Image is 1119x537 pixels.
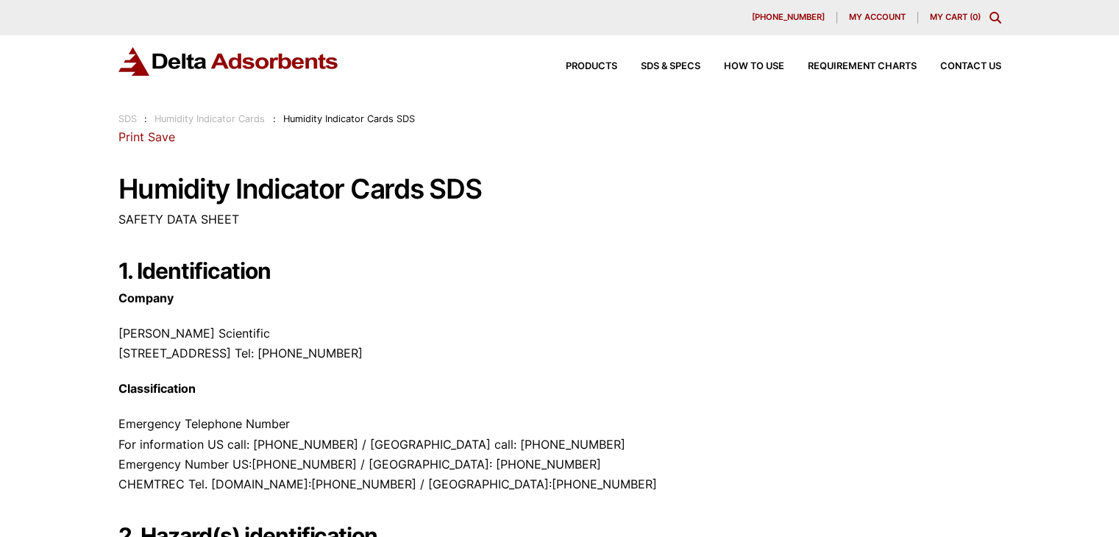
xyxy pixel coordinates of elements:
p: [PERSON_NAME] Scientific [STREET_ADDRESS] Tel: [PHONE_NUMBER] [118,324,1001,363]
a: My account [837,12,918,24]
span: [PHONE_NUMBER] [752,13,825,21]
h1: Humidity Indicator Cards SDS [118,174,1001,205]
a: Humidity Indicator Cards [154,113,265,124]
strong: Company [118,291,174,305]
p: Emergency Telephone Number For information US call: [PHONE_NUMBER] / [GEOGRAPHIC_DATA] call: [PHO... [118,414,1001,494]
span: Humidity Indicator Cards SDS [283,113,415,124]
a: Contact Us [917,62,1001,71]
a: Requirement Charts [784,62,917,71]
div: Toggle Modal Content [990,12,1001,24]
span: 0 [973,12,978,22]
span: Contact Us [940,62,1001,71]
span: : [273,113,276,124]
a: SDS & SPECS [617,62,700,71]
a: Print [118,129,144,144]
strong: 1. Identification [118,257,271,284]
a: [PHONE_NUMBER] [740,12,837,24]
strong: Classification [118,381,196,396]
span: Requirement Charts [808,62,917,71]
a: How to Use [700,62,784,71]
span: SDS & SPECS [641,62,700,71]
a: Save [148,129,175,144]
img: Delta Adsorbents [118,47,339,76]
span: How to Use [724,62,784,71]
a: My Cart (0) [930,12,981,22]
p: SAFETY DATA SHEET [118,210,1001,230]
a: SDS [118,113,137,124]
span: Products [566,62,617,71]
a: Products [542,62,617,71]
span: My account [849,13,906,21]
span: : [144,113,147,124]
